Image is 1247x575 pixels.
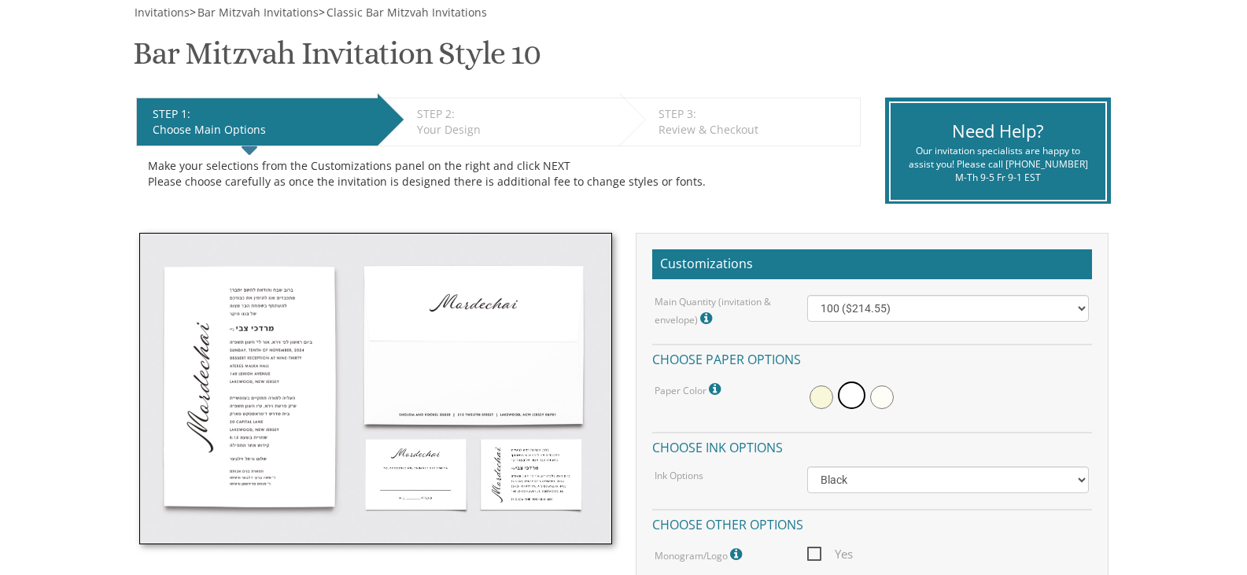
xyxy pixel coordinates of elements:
[153,122,370,138] div: Choose Main Options
[133,5,190,20] a: Invitations
[417,122,611,138] div: Your Design
[197,5,319,20] span: Bar Mitzvah Invitations
[807,544,853,564] span: Yes
[655,544,746,565] label: Monogram/Logo
[659,122,852,138] div: Review & Checkout
[133,36,540,83] h1: Bar Mitzvah Invitation Style 10
[652,432,1092,459] h4: Choose ink options
[655,469,703,482] label: Ink Options
[652,509,1092,536] h4: Choose other options
[148,158,849,190] div: Make your selections from the Customizations panel on the right and click NEXT Please choose care...
[417,106,611,122] div: STEP 2:
[139,233,612,544] img: bminv-thumb-10.jpg
[325,5,487,20] a: Classic Bar Mitzvah Invitations
[902,144,1094,184] div: Our invitation specialists are happy to assist you! Please call [PHONE_NUMBER] M-Th 9-5 Fr 9-1 EST
[655,379,725,400] label: Paper Color
[652,344,1092,371] h4: Choose paper options
[153,106,370,122] div: STEP 1:
[327,5,487,20] span: Classic Bar Mitzvah Invitations
[135,5,190,20] span: Invitations
[319,5,487,20] span: >
[652,249,1092,279] h2: Customizations
[196,5,319,20] a: Bar Mitzvah Invitations
[659,106,852,122] div: STEP 3:
[190,5,319,20] span: >
[655,295,784,329] label: Main Quantity (invitation & envelope)
[902,119,1094,143] div: Need Help?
